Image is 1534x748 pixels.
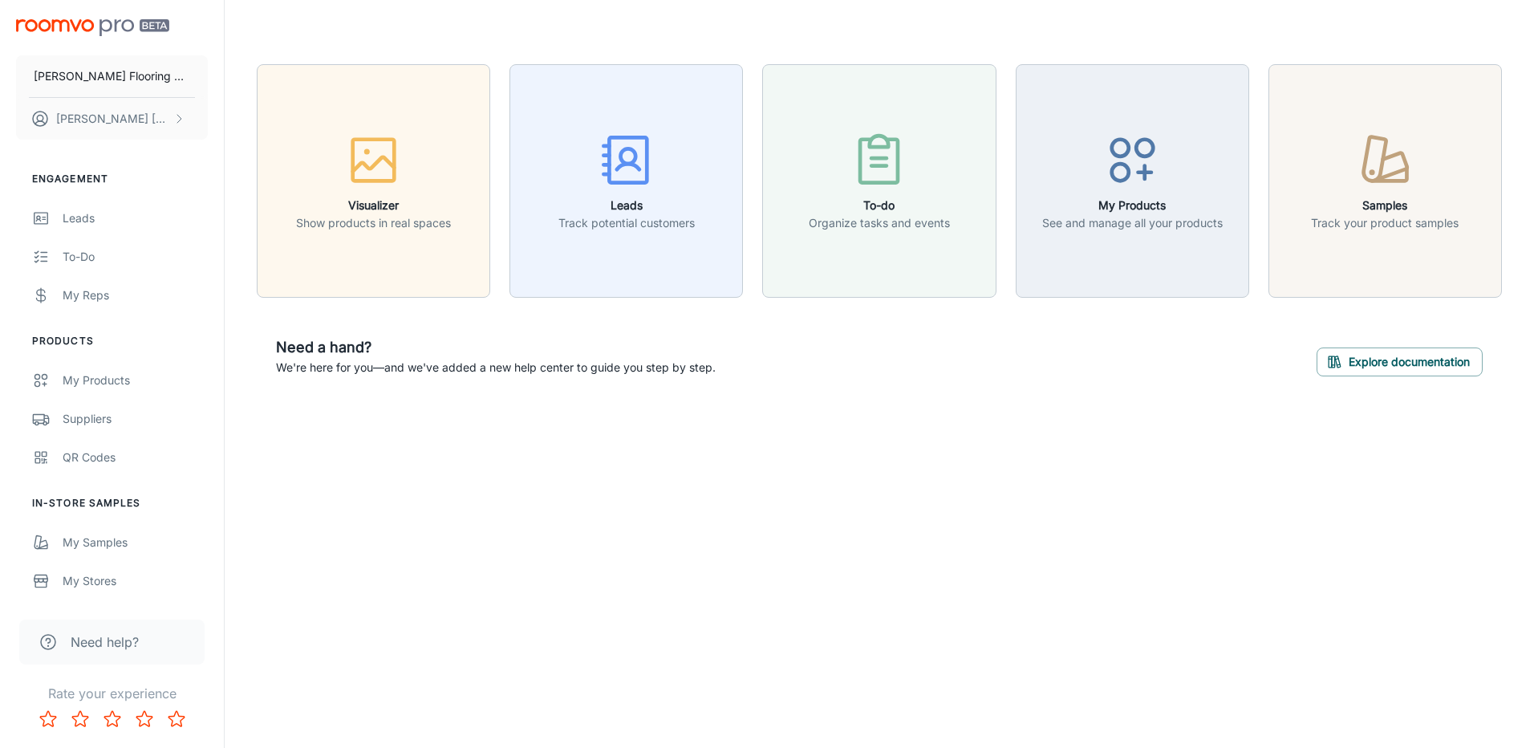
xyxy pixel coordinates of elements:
[809,214,950,232] p: Organize tasks and events
[16,19,169,36] img: Roomvo PRO Beta
[63,372,208,389] div: My Products
[762,172,996,188] a: To-doOrganize tasks and events
[809,197,950,214] h6: To-do
[1016,64,1249,298] button: My ProductsSee and manage all your products
[296,214,451,232] p: Show products in real spaces
[16,98,208,140] button: [PERSON_NAME] [PERSON_NAME]
[63,410,208,428] div: Suppliers
[1268,64,1502,298] button: SamplesTrack your product samples
[276,359,716,376] p: We're here for you—and we've added a new help center to guide you step by step.
[63,449,208,466] div: QR Codes
[509,172,743,188] a: LeadsTrack potential customers
[1311,197,1459,214] h6: Samples
[1016,172,1249,188] a: My ProductsSee and manage all your products
[558,214,695,232] p: Track potential customers
[63,287,208,304] div: My Reps
[1042,214,1223,232] p: See and manage all your products
[762,64,996,298] button: To-doOrganize tasks and events
[63,248,208,266] div: To-do
[509,64,743,298] button: LeadsTrack potential customers
[16,55,208,97] button: [PERSON_NAME] Flooring Stores
[1317,348,1483,376] button: Explore documentation
[56,110,169,128] p: [PERSON_NAME] [PERSON_NAME]
[558,197,695,214] h6: Leads
[1311,214,1459,232] p: Track your product samples
[257,64,490,298] button: VisualizerShow products in real spaces
[1268,172,1502,188] a: SamplesTrack your product samples
[276,336,716,359] h6: Need a hand?
[34,67,190,85] p: [PERSON_NAME] Flooring Stores
[296,197,451,214] h6: Visualizer
[1042,197,1223,214] h6: My Products
[1317,353,1483,369] a: Explore documentation
[63,209,208,227] div: Leads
